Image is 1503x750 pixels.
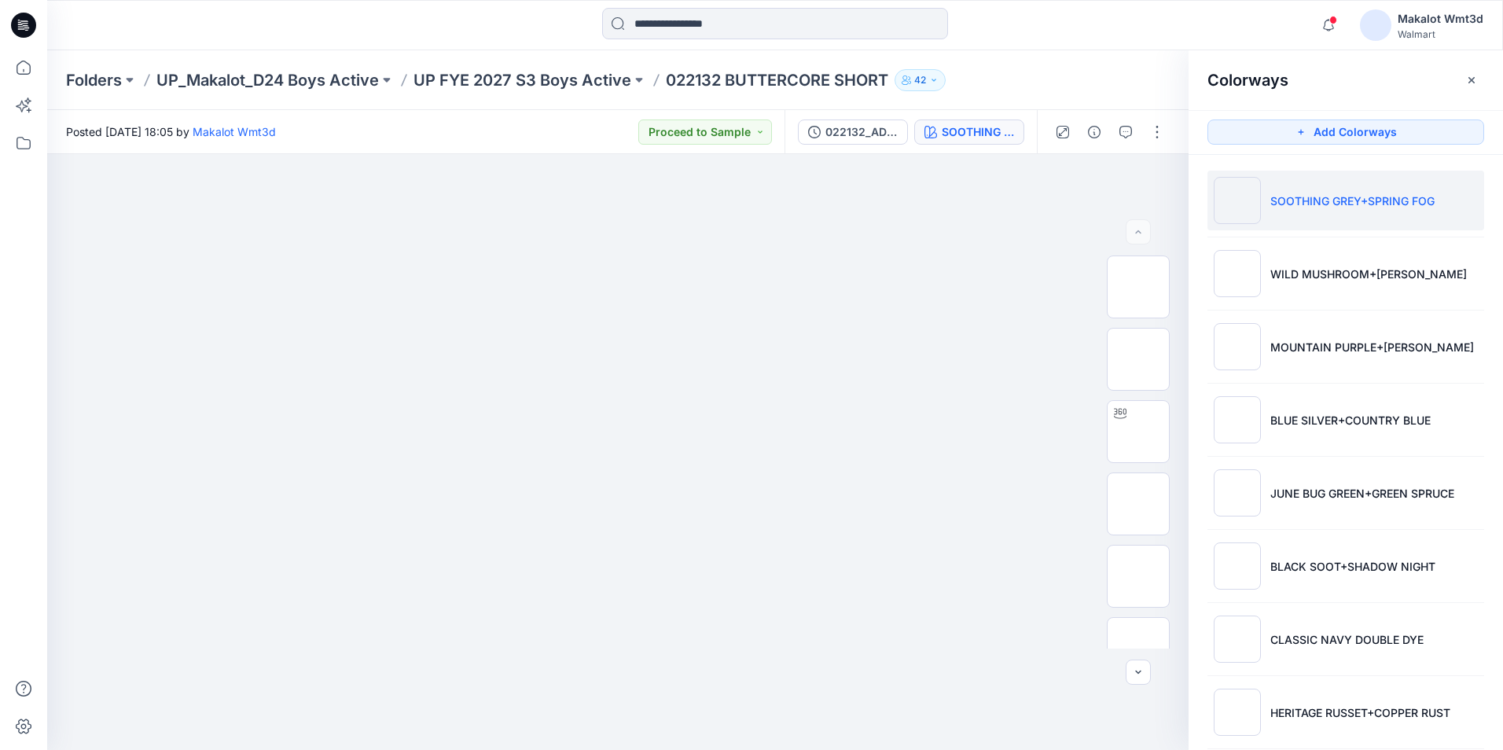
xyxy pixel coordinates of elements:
img: avatar [1360,9,1391,41]
div: SOOTHING GREY+SPRING FOG [942,123,1014,141]
img: HERITAGE RUSSET+COPPER RUST [1214,689,1261,736]
a: UP_Makalot_D24 Boys Active [156,69,379,91]
a: Folders [66,69,122,91]
img: BLACK SOOT+SHADOW NIGHT [1214,542,1261,590]
button: SOOTHING GREY+SPRING FOG [914,119,1024,145]
div: 022132_ADM FULL_BUTTERCORE SHORT [825,123,898,141]
img: MOUNTAIN PURPLE+MIRABELLA [1214,323,1261,370]
p: 022132 BUTTERCORE SHORT [666,69,888,91]
p: 42 [914,72,926,89]
p: WILD MUSHROOM+[PERSON_NAME] [1270,266,1467,282]
p: BLACK SOOT+SHADOW NIGHT [1270,558,1435,575]
button: 022132_ADM FULL_BUTTERCORE SHORT [798,119,908,145]
p: CLASSIC NAVY DOUBLE DYE [1270,631,1424,648]
div: Makalot Wmt3d [1398,9,1483,28]
img: CLASSIC NAVY DOUBLE DYE [1214,616,1261,663]
img: JUNE BUG GREEN+GREEN SPRUCE [1214,469,1261,517]
button: Add Colorways [1207,119,1484,145]
p: SOOTHING GREY+SPRING FOG [1270,193,1435,209]
a: UP FYE 2027 S3 Boys Active [413,69,631,91]
p: BLUE SILVER+COUNTRY BLUE [1270,412,1431,428]
img: SOOTHING GREY+SPRING FOG [1214,177,1261,224]
h2: Colorways [1207,71,1288,90]
p: HERITAGE RUSSET+COPPER RUST [1270,704,1450,721]
p: JUNE BUG GREEN+GREEN SPRUCE [1270,485,1454,502]
img: BLUE SILVER+COUNTRY BLUE [1214,396,1261,443]
a: Makalot Wmt3d [193,125,276,138]
button: Details [1082,119,1107,145]
span: Posted [DATE] 18:05 by [66,123,276,140]
button: 42 [895,69,946,91]
img: WILD MUSHROOM+ATHENA BROWN [1214,250,1261,297]
div: Walmart [1398,28,1483,40]
p: MOUNTAIN PURPLE+[PERSON_NAME] [1270,339,1474,355]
